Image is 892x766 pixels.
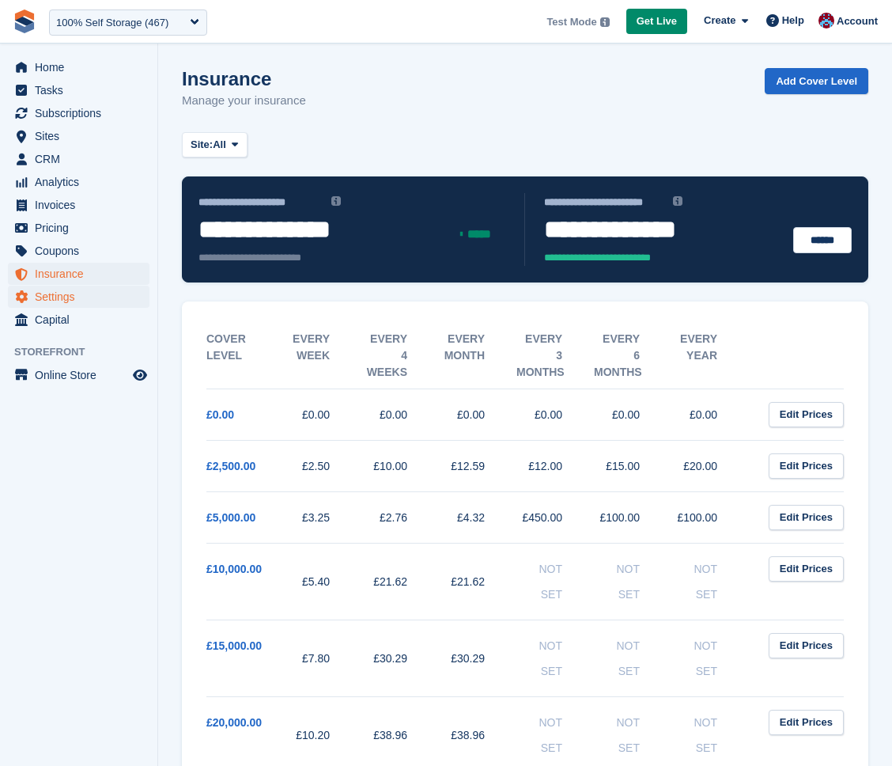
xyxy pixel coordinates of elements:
[439,491,516,543] td: £4.32
[594,543,671,620] td: Not Set
[765,68,868,94] a: Add Cover Level
[8,263,149,285] a: menu
[8,171,149,193] a: menu
[361,323,439,389] th: Every 4 weeks
[361,620,439,696] td: £30.29
[182,132,248,158] button: Site: All
[35,364,130,386] span: Online Store
[35,102,130,124] span: Subscriptions
[361,491,439,543] td: £2.76
[35,263,130,285] span: Insurance
[671,543,749,620] td: Not Set
[35,309,130,331] span: Capital
[671,389,749,440] td: £0.00
[769,633,844,659] a: Edit Prices
[546,14,596,30] span: Test Mode
[35,171,130,193] span: Analytics
[594,440,671,491] td: £15.00
[439,440,516,491] td: £12.59
[673,196,682,206] img: icon-info-grey-7440780725fd019a000dd9b08b2336e03edf1995a4989e88bcd33f0948082b44.svg
[594,620,671,696] td: Not Set
[600,17,610,27] img: icon-info-grey-7440780725fd019a000dd9b08b2336e03edf1995a4989e88bcd33f0948082b44.svg
[213,137,226,153] span: All
[361,440,439,491] td: £10.00
[516,543,594,620] td: Not Set
[35,125,130,147] span: Sites
[671,323,749,389] th: Every year
[284,620,361,696] td: £7.80
[594,491,671,543] td: £100.00
[516,389,594,440] td: £0.00
[182,92,306,110] p: Manage your insurance
[671,440,749,491] td: £20.00
[35,56,130,78] span: Home
[182,68,306,89] h1: Insurance
[769,453,844,480] a: Edit Prices
[594,389,671,440] td: £0.00
[361,389,439,440] td: £0.00
[35,217,130,239] span: Pricing
[206,511,255,524] a: £5,000.00
[206,716,262,729] a: £20,000.00
[8,194,149,216] a: menu
[8,125,149,147] a: menu
[284,440,361,491] td: £2.50
[206,639,262,652] a: £15,000.00
[782,13,804,28] span: Help
[8,56,149,78] a: menu
[818,13,834,28] img: David Hughes
[8,148,149,170] a: menu
[439,389,516,440] td: £0.00
[35,240,130,262] span: Coupons
[56,15,168,31] div: 100% Self Storage (467)
[35,148,130,170] span: CRM
[704,13,735,28] span: Create
[206,323,284,389] th: Cover Level
[8,240,149,262] a: menu
[8,364,149,386] a: menu
[439,543,516,620] td: £21.62
[206,408,234,421] a: £0.00
[8,286,149,308] a: menu
[13,9,36,33] img: stora-icon-8386f47178a22dfd0bd8f6a31ec36ba5ce8667c1dd55bd0f319d3a0aa187defe.svg
[516,440,594,491] td: £12.00
[516,323,594,389] th: Every 3 months
[8,217,149,239] a: menu
[14,344,157,360] span: Storefront
[626,9,687,35] a: Get Live
[769,710,844,736] a: Edit Prices
[35,79,130,101] span: Tasks
[206,460,255,472] a: £2,500.00
[769,402,844,428] a: Edit Prices
[8,79,149,101] a: menu
[35,194,130,216] span: Invoices
[516,620,594,696] td: Not Set
[361,543,439,620] td: £21.62
[837,13,878,29] span: Account
[8,102,149,124] a: menu
[130,366,149,385] a: Preview store
[191,137,213,153] span: Site:
[439,620,516,696] td: £30.29
[516,491,594,543] td: £450.00
[671,620,749,696] td: Not Set
[284,491,361,543] td: £3.25
[594,323,671,389] th: Every 6 months
[284,543,361,620] td: £5.40
[8,309,149,331] a: menu
[284,323,361,389] th: Every week
[769,505,844,531] a: Edit Prices
[331,196,341,206] img: icon-info-grey-7440780725fd019a000dd9b08b2336e03edf1995a4989e88bcd33f0948082b44.svg
[284,389,361,440] td: £0.00
[671,491,749,543] td: £100.00
[769,556,844,582] a: Edit Prices
[206,563,262,575] a: £10,000.00
[35,286,130,308] span: Settings
[637,13,677,29] span: Get Live
[439,323,516,389] th: Every month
